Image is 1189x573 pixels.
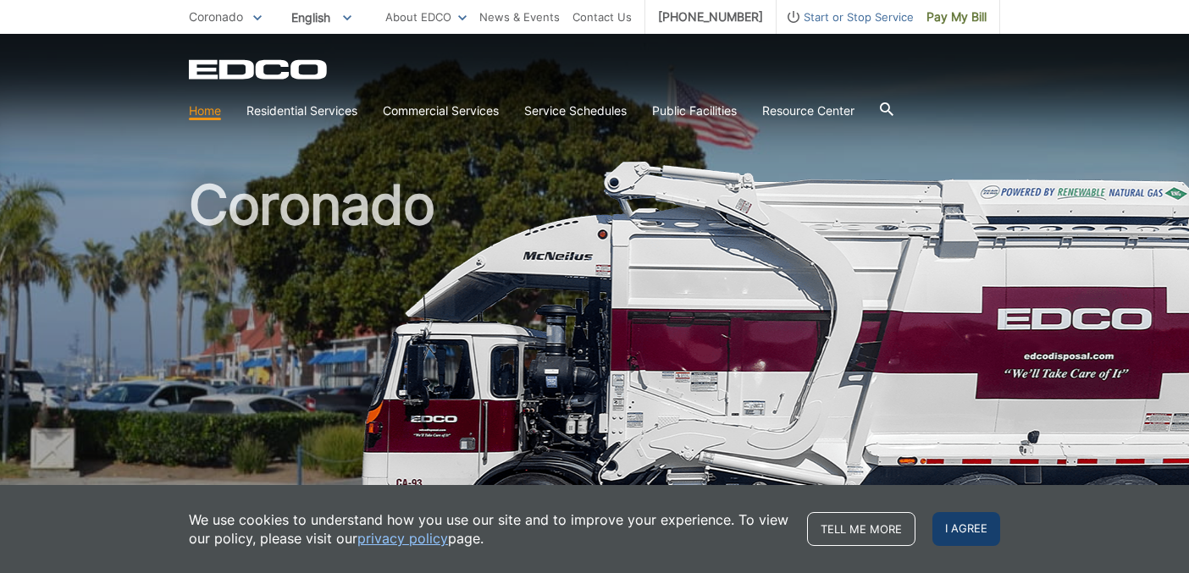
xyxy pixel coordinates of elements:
[246,102,357,120] a: Residential Services
[524,102,627,120] a: Service Schedules
[279,3,364,31] span: English
[926,8,987,26] span: Pay My Bill
[932,512,1000,546] span: I agree
[762,102,854,120] a: Resource Center
[189,510,790,548] p: We use cookies to understand how you use our site and to improve your experience. To view our pol...
[189,178,1000,549] h1: Coronado
[385,8,467,26] a: About EDCO
[383,102,499,120] a: Commercial Services
[479,8,560,26] a: News & Events
[652,102,737,120] a: Public Facilities
[189,9,243,24] span: Coronado
[807,512,915,546] a: Tell me more
[189,102,221,120] a: Home
[189,59,329,80] a: EDCD logo. Return to the homepage.
[572,8,632,26] a: Contact Us
[357,529,448,548] a: privacy policy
